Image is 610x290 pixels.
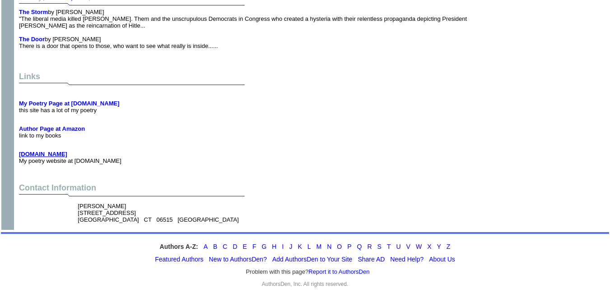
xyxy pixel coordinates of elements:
a: Author Page at Amazon [19,125,85,132]
a: My Poetry Page at [DOMAIN_NAME] [19,100,119,107]
a: Y [437,243,441,250]
a: R [367,243,372,250]
a: L [307,243,311,250]
a: V [406,243,410,250]
a: New to AuthorsDen? [209,256,267,263]
a: About Us [429,256,455,263]
a: [DOMAIN_NAME] [19,151,67,157]
div: AuthorsDen, Inc. All rights reserved. [1,281,609,287]
font: Contact Information [19,183,96,192]
a: C [223,243,227,250]
a: The Storm [19,9,48,15]
a: W [416,243,422,250]
a: U [396,243,400,250]
a: G [261,243,266,250]
img: dividingline.gif [19,81,245,88]
font: My poetry website at [DOMAIN_NAME] [19,151,121,164]
a: D [233,243,237,250]
a: The Door [19,36,45,43]
a: F [252,243,256,250]
a: Z [447,243,451,250]
a: Need Help? [390,256,424,263]
a: X [427,243,431,250]
strong: Authors A-Z: [160,243,198,250]
a: K [298,243,302,250]
font: this site has a lot of my poetry [19,100,119,114]
font: [PERSON_NAME] [STREET_ADDRESS] [GEOGRAPHIC_DATA] CT 06515 [GEOGRAPHIC_DATA] [78,203,238,223]
a: N [327,243,331,250]
a: Featured Authors [155,256,203,263]
a: B [213,243,217,250]
font: link to my books [19,125,85,139]
a: I [282,243,284,250]
a: M [317,243,322,250]
a: T [387,243,391,250]
font: Links [19,72,40,81]
font: by [PERSON_NAME] There is a door that opens to those, who want to see what really is inside...... [19,36,218,49]
a: J [289,243,292,250]
a: S [377,243,382,250]
a: P [347,243,351,250]
img: dividingline.gif [19,193,245,200]
a: A [204,243,208,250]
a: Add AuthorsDen to Your Site [272,256,352,263]
a: Share AD [358,256,385,263]
a: H [272,243,276,250]
font: by [PERSON_NAME] "The liberal media killed [PERSON_NAME]. Them and the unscrupulous Democrats in ... [19,9,467,29]
font: Problem with this page? [246,268,370,276]
a: E [243,243,247,250]
a: Q [357,243,362,250]
a: O [337,243,342,250]
img: dividingline.gif [19,2,245,9]
a: Report it to AuthorsDen [308,268,369,275]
